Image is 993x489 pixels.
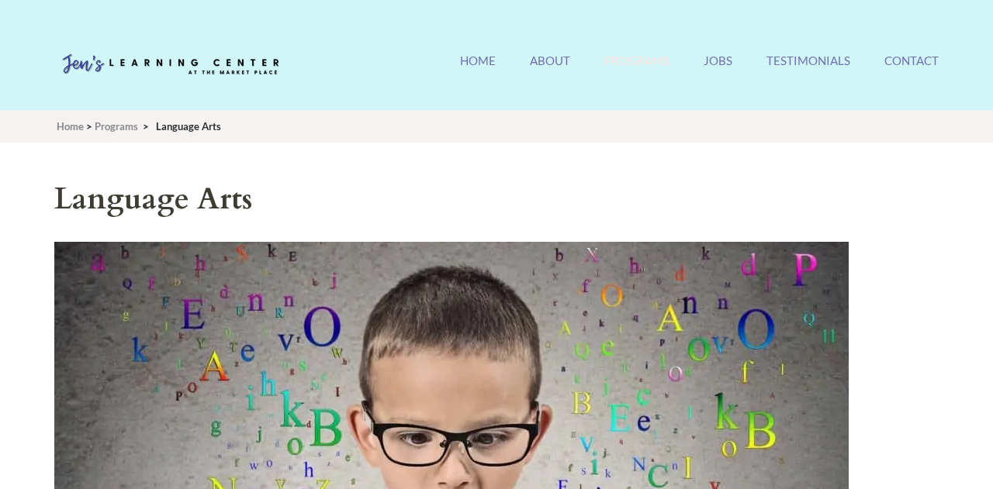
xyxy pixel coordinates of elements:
[604,53,669,87] a: Programs
[884,53,939,87] a: Contact
[54,177,915,222] h1: Language Arts
[95,120,138,133] a: Programs
[530,53,570,87] a: About
[54,42,287,88] img: Jen's Learning Center Logo Transparent
[143,120,149,133] span: >
[460,53,496,87] a: Home
[86,120,92,133] span: >
[57,120,84,133] a: Home
[766,53,850,87] a: Testimonials
[704,53,732,87] a: Jobs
